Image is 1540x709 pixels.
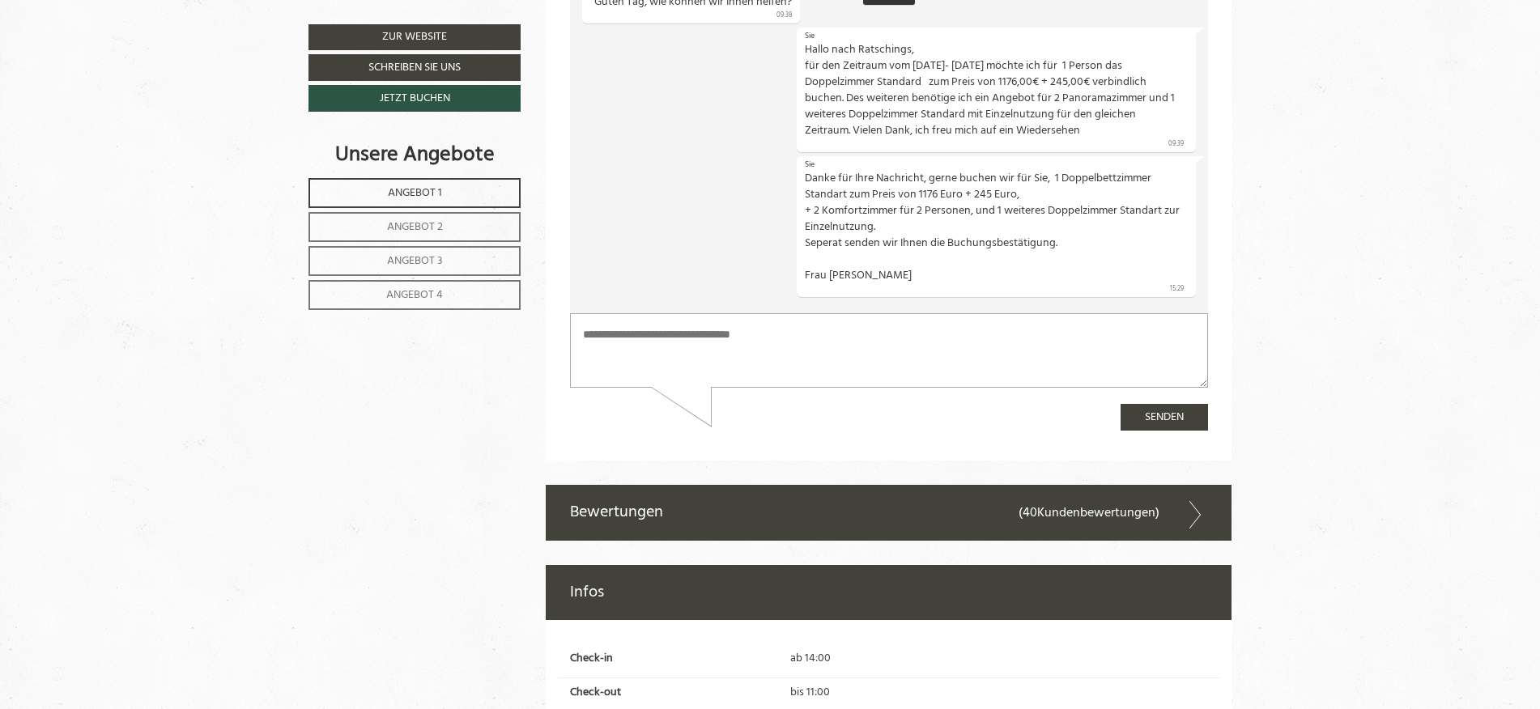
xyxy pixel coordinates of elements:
label: Check-in [570,651,613,667]
label: Check-out [570,685,621,701]
div: Infos [546,565,1232,621]
span: Angebot 4 [386,286,443,304]
div: Bewertungen [546,485,1232,541]
a: Jetzt buchen [308,85,521,112]
small: 09:39 [235,163,614,173]
div: Sie [235,55,614,66]
small: 15:29 [235,308,614,318]
span: Angebot 1 [388,184,442,202]
span: Kundenbewertungen [1037,503,1155,524]
div: Unsere Angebote [308,140,521,170]
a: Schreiben Sie uns [308,54,521,81]
span: Angebot 3 [387,252,443,270]
a: Zur Website [308,24,521,50]
small: 09:38 [24,35,222,45]
div: Sie [235,184,614,195]
div: Danke für Ihre Nachricht, gerne buchen wir für Sie, 1 Doppelbettzimmer Standart zum Preis von 117... [227,180,626,321]
button: Senden [551,428,638,455]
div: ab 14:00 [778,651,1219,667]
div: Hallo nach Ratschings, für den Zeitraum vom [DATE]- [DATE] möchte ich für 1 Person das Doppelzimm... [227,52,626,176]
div: bis 11:00 [778,685,1219,701]
small: (40 ) [1019,503,1159,524]
span: Angebot 2 [387,218,443,236]
div: [DATE] [293,4,345,29]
